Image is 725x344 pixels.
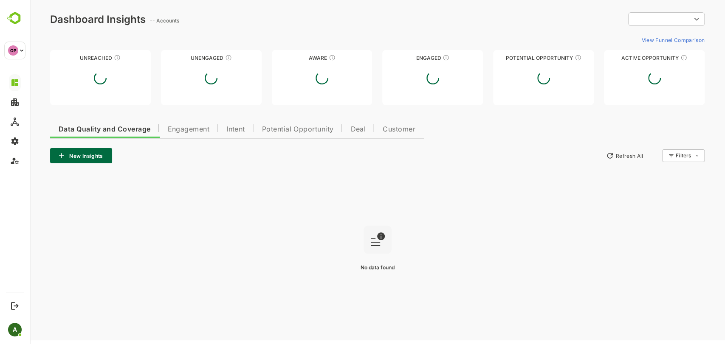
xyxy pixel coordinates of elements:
[20,148,82,163] button: New Insights
[608,33,675,47] button: View Funnel Comparison
[321,126,336,133] span: Deal
[120,17,152,24] ag: -- Accounts
[29,126,121,133] span: Data Quality and Coverage
[138,126,180,133] span: Engagement
[195,54,202,61] div: These accounts have not shown enough engagement and need nurturing
[574,55,675,61] div: Active Opportunity
[20,13,116,25] div: Dashboard Insights
[598,11,675,27] div: ​
[645,148,675,163] div: Filters
[8,323,22,336] div: A
[463,55,564,61] div: Potential Opportunity
[299,54,306,61] div: These accounts have just entered the buying cycle and need further nurturing
[353,126,386,133] span: Customer
[651,54,657,61] div: These accounts have open opportunities which might be at any of the Sales Stages
[9,300,20,311] button: Logout
[20,55,121,61] div: Unreached
[545,54,552,61] div: These accounts are MQAs and can be passed on to Inside Sales
[8,45,18,56] div: OP
[197,126,215,133] span: Intent
[331,264,365,271] span: No data found
[242,55,343,61] div: Aware
[84,54,91,61] div: These accounts have not been engaged with for a defined time period
[646,152,661,159] div: Filters
[353,55,453,61] div: Engaged
[573,149,617,162] button: Refresh All
[413,54,420,61] div: These accounts are warm, further nurturing would qualify them to MQAs
[131,55,232,61] div: Unengaged
[232,126,304,133] span: Potential Opportunity
[4,10,26,26] img: BambooboxLogoMark.f1c84d78b4c51b1a7b5f700c9845e183.svg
